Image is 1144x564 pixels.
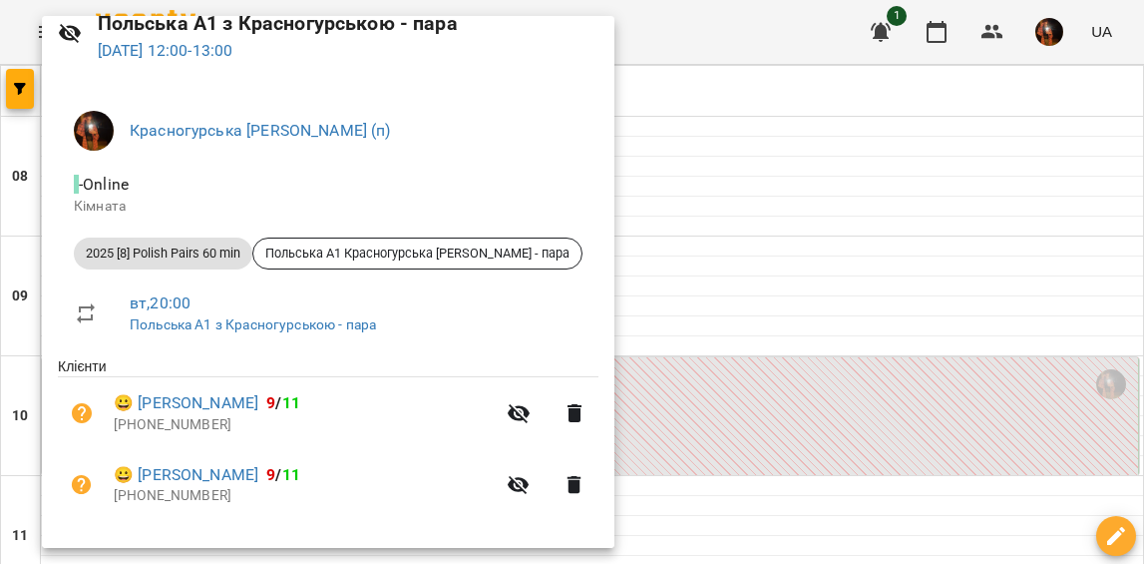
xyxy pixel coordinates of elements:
[74,197,582,217] p: Кімната
[252,238,582,270] div: Польська А1 Красногурська [PERSON_NAME] - пара
[114,415,495,435] p: [PHONE_NUMBER]
[98,8,598,39] h6: Польська А1 з Красногурською - пара
[130,316,376,332] a: Польська А1 з Красногурською - пара
[58,389,106,437] button: Візит ще не сплачено. Додати оплату?
[266,393,275,412] span: 9
[130,121,391,140] a: Красногурська [PERSON_NAME] (п)
[58,356,598,527] ul: Клієнти
[266,465,275,484] span: 9
[266,465,300,484] b: /
[282,465,300,484] span: 11
[130,293,191,312] a: вт , 20:00
[253,245,581,263] span: Польська А1 Красногурська [PERSON_NAME] - пара
[114,463,258,487] a: 😀 [PERSON_NAME]
[58,461,106,509] button: Візит ще не сплачено. Додати оплату?
[282,393,300,412] span: 11
[98,41,233,60] a: [DATE] 12:00-13:00
[74,245,252,263] span: 2025 [8] Polish Pairs 60 min
[74,111,114,151] img: 6e701af36e5fc41b3ad9d440b096a59c.jpg
[266,393,300,412] b: /
[74,175,133,194] span: - Online
[114,486,495,506] p: [PHONE_NUMBER]
[114,391,258,415] a: 😀 [PERSON_NAME]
